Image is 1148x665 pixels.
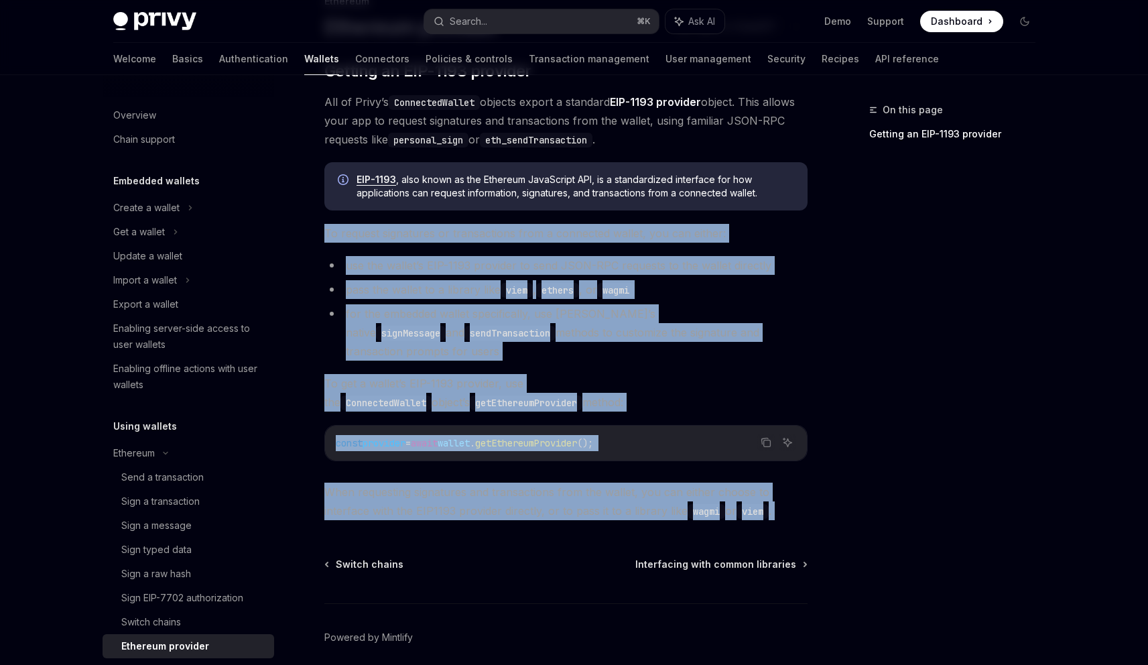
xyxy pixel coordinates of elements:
[103,103,274,127] a: Overview
[357,174,396,186] a: EIP-1193
[635,558,796,571] span: Interfacing with common libraries
[103,292,274,316] a: Export a wallet
[867,15,904,28] a: Support
[103,489,274,513] a: Sign a transaction
[869,123,1046,145] a: Getting an EIP-1193 provider
[113,131,175,147] div: Chain support
[113,296,178,312] div: Export a wallet
[113,12,196,31] img: dark logo
[336,437,363,449] span: const
[411,437,438,449] span: await
[113,173,200,189] h5: Embedded wallets
[577,437,593,449] span: ();
[464,326,556,341] code: sendTransaction
[324,93,808,149] span: All of Privy’s objects export a standard object. This allows your app to request signatures and t...
[737,504,769,519] code: viem
[121,469,204,485] div: Send a transaction
[103,586,274,610] a: Sign EIP-7702 authorization
[324,280,808,299] li: pass the wallet to a library like , , or
[324,304,808,361] li: for the embedded wallet specifically, use [PERSON_NAME]’s native and methods to customize the sig...
[665,43,751,75] a: User management
[426,43,513,75] a: Policies & controls
[405,437,411,449] span: =
[324,374,808,412] span: To get a wallet’s EIP-1193 provider, use the object’s method:
[103,244,274,268] a: Update a wallet
[536,283,579,298] code: ethers
[121,614,181,630] div: Switch chains
[219,43,288,75] a: Authentication
[103,316,274,357] a: Enabling server-side access to user wallets
[324,631,413,644] a: Powered by Mintlify
[635,558,806,571] a: Interfacing with common libraries
[113,445,155,461] div: Ethereum
[389,95,480,110] code: ConnectedWallet
[172,43,203,75] a: Basics
[767,43,806,75] a: Security
[824,15,851,28] a: Demo
[103,562,274,586] a: Sign a raw hash
[376,326,446,341] code: signMessage
[113,43,156,75] a: Welcome
[103,538,274,562] a: Sign typed data
[875,43,939,75] a: API reference
[470,396,582,410] code: getEthereumProvider
[324,224,808,243] span: To request signatures or transactions from a connected wallet, you can either:
[103,634,274,658] a: Ethereum provider
[121,493,200,509] div: Sign a transaction
[326,558,403,571] a: Switch chains
[113,272,177,288] div: Import a wallet
[324,483,808,520] span: When requesting signatures and transactions from the wallet, you can either choose to interface w...
[529,43,649,75] a: Transaction management
[779,434,796,451] button: Ask AI
[355,43,409,75] a: Connectors
[103,127,274,152] a: Chain support
[113,248,182,264] div: Update a wallet
[475,437,577,449] span: getEthereumProvider
[121,590,243,606] div: Sign EIP-7702 authorization
[338,174,351,188] svg: Info
[501,283,533,298] code: viem
[113,361,266,393] div: Enabling offline actions with user wallets
[340,396,432,410] code: ConnectedWallet
[113,107,156,123] div: Overview
[480,133,592,147] code: eth_sendTransaction
[103,513,274,538] a: Sign a message
[121,638,209,654] div: Ethereum provider
[121,518,192,534] div: Sign a message
[610,95,701,109] a: EIP-1193 provider
[1014,11,1035,32] button: Toggle dark mode
[883,102,943,118] span: On this page
[757,434,775,451] button: Copy the contents from the code block
[688,15,715,28] span: Ask AI
[597,283,635,298] code: wagmi
[113,418,177,434] h5: Using wallets
[121,542,192,558] div: Sign typed data
[470,437,475,449] span: .
[121,566,191,582] div: Sign a raw hash
[424,9,659,34] button: Search...⌘K
[113,320,266,353] div: Enabling server-side access to user wallets
[113,200,180,216] div: Create a wallet
[113,224,165,240] div: Get a wallet
[931,15,982,28] span: Dashboard
[637,16,651,27] span: ⌘ K
[103,357,274,397] a: Enabling offline actions with user wallets
[103,610,274,634] a: Switch chains
[388,133,468,147] code: personal_sign
[920,11,1003,32] a: Dashboard
[665,9,724,34] button: Ask AI
[357,173,794,200] span: , also known as the Ethereum JavaScript API, is a standardized interface for how applications can...
[438,437,470,449] span: wallet
[822,43,859,75] a: Recipes
[688,504,725,519] code: wagmi
[450,13,487,29] div: Search...
[363,437,405,449] span: provider
[103,465,274,489] a: Send a transaction
[324,256,808,275] li: use the wallet’s EIP-1193 provider to send JSON-RPC requests to the wallet directly
[336,558,403,571] span: Switch chains
[304,43,339,75] a: Wallets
